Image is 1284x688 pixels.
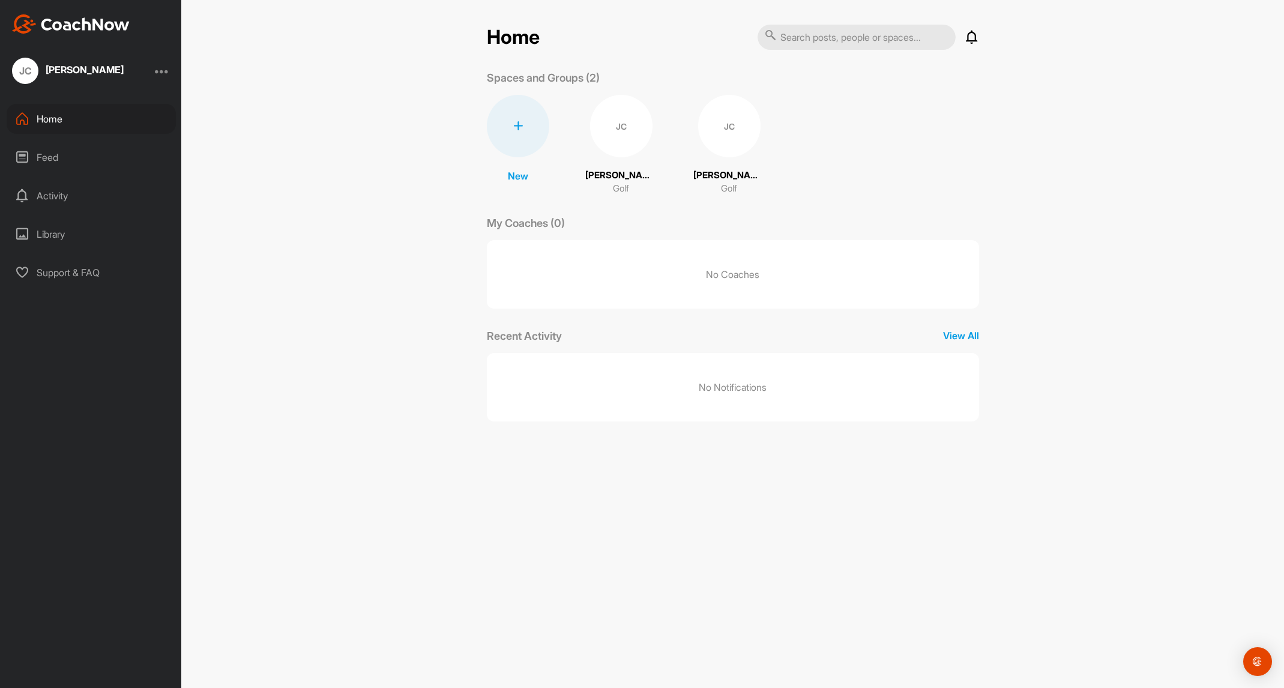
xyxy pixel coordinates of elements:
p: View All [943,328,979,343]
div: Library [7,219,176,249]
img: CoachNow [12,14,130,34]
p: No Notifications [699,380,767,394]
p: [PERSON_NAME] [585,169,657,183]
div: JC [590,95,653,157]
div: JC [698,95,761,157]
input: Search posts, people or spaces... [758,25,956,50]
h2: Home [487,26,540,49]
div: Activity [7,181,176,211]
div: Home [7,104,176,134]
p: New [508,169,528,183]
div: Support & FAQ [7,258,176,288]
div: JC [12,58,38,84]
p: Recent Activity [487,328,562,344]
a: JC[PERSON_NAME]Golf [693,95,765,196]
p: My Coaches (0) [487,215,565,231]
p: No Coaches [487,240,979,309]
div: [PERSON_NAME] [46,65,124,74]
p: Spaces and Groups (2) [487,70,600,86]
p: [PERSON_NAME] [693,169,765,183]
p: Golf [613,182,629,196]
p: Golf [721,182,737,196]
a: JC[PERSON_NAME]Golf [585,95,657,196]
div: Open Intercom Messenger [1243,647,1272,676]
div: Feed [7,142,176,172]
